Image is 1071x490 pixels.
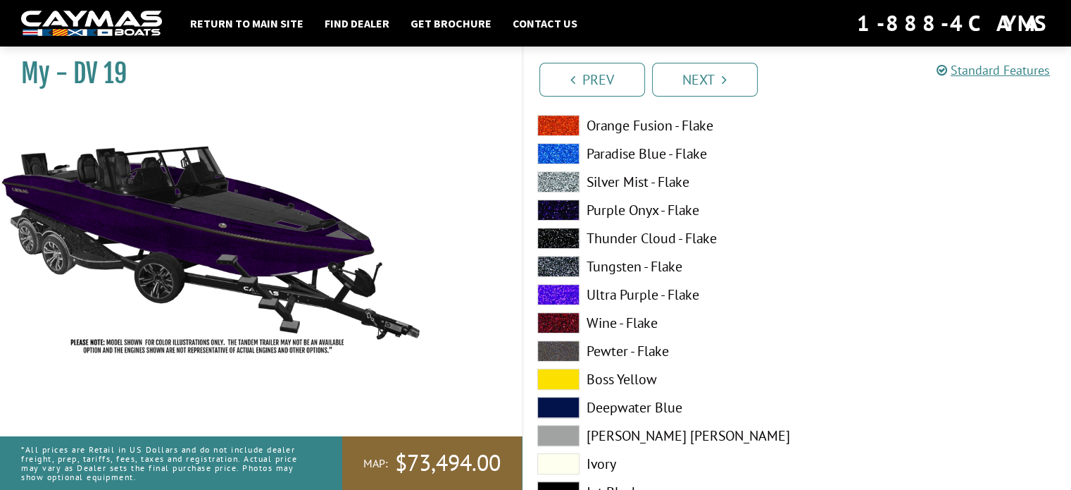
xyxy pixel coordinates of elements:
a: Prev [539,63,645,97]
label: Boss Yellow [537,369,783,390]
h1: My - DV 19 [21,58,487,90]
span: $73,494.00 [395,448,501,478]
label: Paradise Blue - Flake [537,143,783,164]
label: Pewter - Flake [537,341,783,362]
a: Next [652,63,758,97]
span: MAP: [363,456,388,471]
a: Find Dealer [318,14,396,32]
a: Contact Us [506,14,584,32]
label: Ivory [537,453,783,474]
a: Standard Features [937,62,1050,78]
a: MAP:$73,494.00 [342,436,522,490]
p: *All prices are Retail in US Dollars and do not include dealer freight, prep, tariffs, fees, taxe... [21,438,311,489]
label: [PERSON_NAME] [PERSON_NAME] [537,425,783,446]
a: Return to main site [183,14,311,32]
label: Orange Fusion - Flake [537,115,783,136]
label: Deepwater Blue [537,397,783,418]
div: 1-888-4CAYMAS [857,8,1050,39]
label: Silver Mist - Flake [537,171,783,192]
img: white-logo-c9c8dbefe5ff5ceceb0f0178aa75bf4bb51f6bca0971e226c86eb53dfe498488.png [21,11,162,37]
label: Purple Onyx - Flake [537,200,783,221]
label: Tungsten - Flake [537,256,783,277]
a: Get Brochure [403,14,499,32]
label: Ultra Purple - Flake [537,284,783,305]
label: Thunder Cloud - Flake [537,228,783,249]
label: Wine - Flake [537,312,783,333]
